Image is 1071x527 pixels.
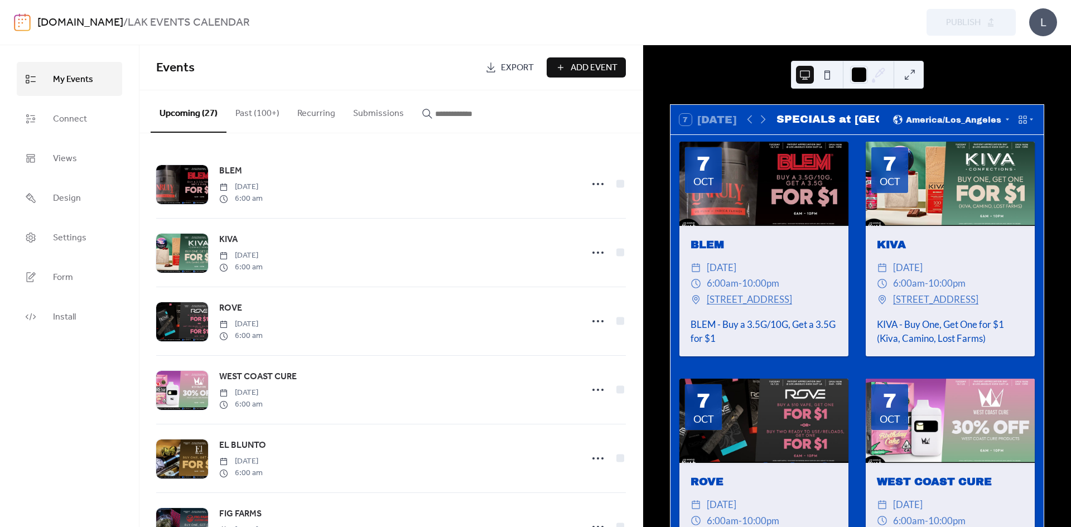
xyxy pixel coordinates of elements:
a: ROVE [219,301,242,316]
div: ​ [691,292,701,308]
a: [DOMAIN_NAME] [37,12,123,33]
span: [DATE] [219,318,263,330]
span: - [925,275,928,292]
a: Export [477,57,542,78]
span: [DATE] [219,456,263,467]
span: 6:00 am [219,193,263,205]
span: 10:00pm [742,275,779,292]
div: 7 [883,391,896,411]
span: 6:00am [707,275,739,292]
button: Recurring [288,90,344,132]
span: [DATE] [707,497,736,513]
div: KIVA - Buy One, Get One for $1 (Kiva, Camino, Lost Farms) [866,317,1035,345]
span: WEST COAST CURE [219,370,297,384]
span: Views [53,150,77,167]
b: LAK EVENTS CALENDAR [128,12,250,33]
div: Oct [880,414,900,424]
div: BLEM - Buy a 3.5G/10G, Get a 3.5G for $1 [679,317,848,345]
a: Install [17,299,122,333]
span: 6:00am [893,275,925,292]
a: [STREET_ADDRESS] [893,292,978,308]
a: Settings [17,220,122,254]
div: ​ [877,260,887,276]
div: ​ [691,260,701,276]
a: My Events [17,62,122,96]
div: 7 [697,154,710,174]
span: FIG FARMS [219,507,262,521]
div: SPECIALS at [GEOGRAPHIC_DATA] [776,112,879,128]
div: ​ [877,275,887,292]
button: Add Event [547,57,626,78]
a: Design [17,181,122,215]
span: 6:00 am [219,262,263,273]
span: [DATE] [893,260,923,276]
button: Past (100+) [226,90,288,132]
span: Connect [53,110,87,128]
button: Upcoming (27) [151,90,226,133]
span: Settings [53,229,86,246]
span: Add Event [571,61,617,75]
div: ​ [877,292,887,308]
span: [DATE] [707,260,736,276]
span: My Events [53,71,93,88]
a: FIG FARMS [219,507,262,521]
div: 7 [883,154,896,174]
span: Export [501,61,534,75]
a: Form [17,260,122,294]
div: ​ [691,275,701,292]
span: [DATE] [893,497,923,513]
div: KIVA [866,237,1035,253]
span: BLEM [219,165,242,178]
div: BLEM [679,237,848,253]
span: 6:00 am [219,330,263,342]
div: Oct [693,414,714,424]
span: [DATE] [219,387,263,399]
a: BLEM [219,164,242,178]
div: Oct [693,176,714,186]
a: Views [17,141,122,175]
a: Connect [17,101,122,136]
img: logo [14,13,31,31]
span: [DATE] [219,250,263,262]
span: 10:00pm [928,275,966,292]
span: Install [53,308,76,326]
span: America/Los_Angeles [906,116,1001,124]
b: / [123,12,128,33]
button: Submissions [344,90,413,132]
div: 7 [697,391,710,411]
div: WEST COAST CURE [866,474,1035,490]
span: 6:00 am [219,399,263,410]
div: ​ [691,497,701,513]
span: - [739,275,742,292]
div: ROVE [679,474,848,490]
span: Design [53,190,81,207]
a: [STREET_ADDRESS] [707,292,792,308]
div: L [1029,8,1057,36]
span: Events [156,56,195,80]
div: ​ [877,497,887,513]
a: WEST COAST CURE [219,370,297,384]
span: Form [53,269,73,286]
span: [DATE] [219,181,263,193]
span: 6:00 am [219,467,263,479]
a: KIVA [219,233,238,247]
span: ROVE [219,302,242,315]
div: Oct [880,176,900,186]
a: EL BLUNTO [219,438,266,453]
